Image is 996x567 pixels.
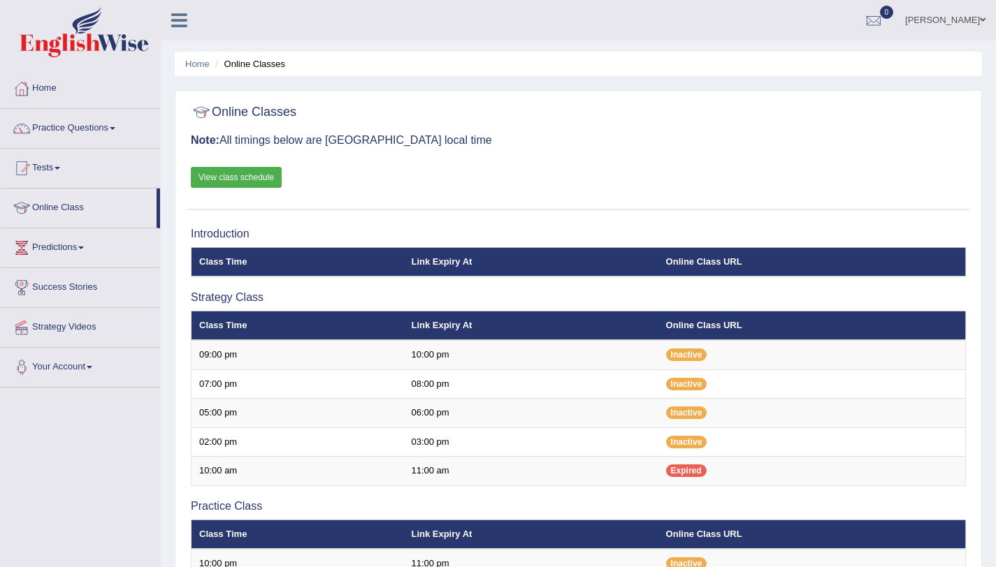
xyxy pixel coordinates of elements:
b: Note: [191,134,219,146]
a: Home [1,69,160,104]
td: 03:00 pm [403,427,658,457]
h3: Practice Class [191,500,966,513]
th: Link Expiry At [403,311,658,340]
a: View class schedule [191,167,282,188]
span: Expired [666,464,707,477]
th: Online Class URL [658,520,966,549]
h3: All timings below are [GEOGRAPHIC_DATA] local time [191,134,966,147]
span: Inactive [666,378,707,390]
span: 0 [880,6,894,19]
td: 07:00 pm [192,369,404,399]
td: 08:00 pm [403,369,658,399]
th: Class Time [192,311,404,340]
td: 02:00 pm [192,427,404,457]
th: Link Expiry At [403,247,658,277]
h3: Strategy Class [191,291,966,304]
a: Your Account [1,348,160,383]
a: Tests [1,149,160,184]
h2: Online Classes [191,102,296,123]
td: 11:00 am [403,457,658,486]
td: 06:00 pm [403,399,658,428]
th: Class Time [192,520,404,549]
a: Practice Questions [1,109,160,144]
th: Online Class URL [658,311,966,340]
td: 09:00 pm [192,340,404,369]
th: Class Time [192,247,404,277]
td: 10:00 pm [403,340,658,369]
a: Home [185,59,210,69]
a: Online Class [1,189,157,223]
th: Online Class URL [658,247,966,277]
td: 10:00 am [192,457,404,486]
a: Predictions [1,228,160,263]
h3: Introduction [191,228,966,240]
a: Success Stories [1,268,160,303]
span: Inactive [666,436,707,448]
a: Strategy Videos [1,308,160,343]
span: Inactive [666,406,707,419]
th: Link Expiry At [403,520,658,549]
li: Online Classes [212,57,285,71]
span: Inactive [666,348,707,361]
td: 05:00 pm [192,399,404,428]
